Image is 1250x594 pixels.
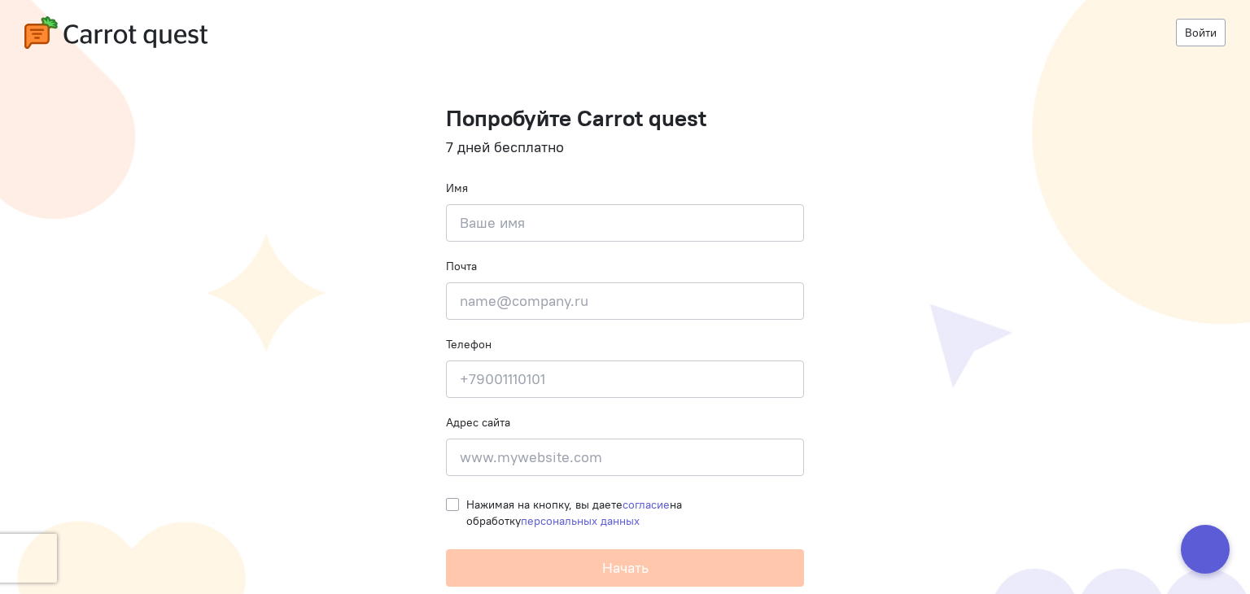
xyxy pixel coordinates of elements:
span: Нажимая на кнопку, вы даете на обработку [466,497,682,528]
label: Адрес сайта [446,414,510,430]
input: name@company.ru [446,282,804,320]
input: +79001110101 [446,360,804,398]
input: www.mywebsite.com [446,439,804,476]
h1: Попробуйте Carrot quest [446,106,804,131]
input: Ваше имя [446,204,804,242]
span: Начать [602,558,649,577]
a: Войти [1176,19,1226,46]
img: carrot-quest-logo.svg [24,16,208,49]
a: персональных данных [521,513,640,528]
label: Телефон [446,336,492,352]
button: Начать [446,549,804,587]
label: Имя [446,180,468,196]
a: согласие [623,497,670,512]
label: Почта [446,258,477,274]
h4: 7 дней бесплатно [446,139,804,155]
